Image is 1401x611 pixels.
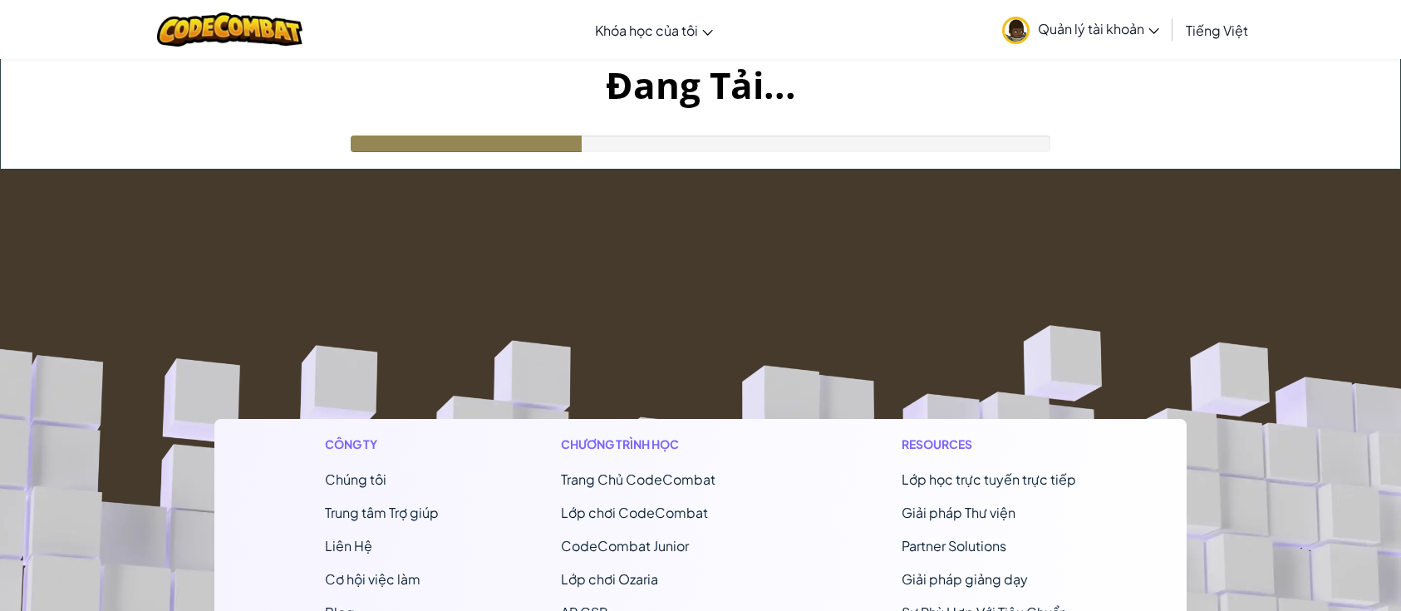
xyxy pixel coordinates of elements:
img: CodeCombat logo [157,12,302,47]
a: CodeCombat Junior [561,537,689,554]
h1: Đang Tải... [1,59,1400,111]
span: Trang Chủ CodeCombat [561,471,715,488]
a: Chúng tôi [325,471,386,488]
span: Khóa học của tôi [595,22,698,39]
a: Giải pháp Thư viện [902,504,1015,521]
span: Liên Hệ [325,537,372,554]
a: Lớp học trực tuyến trực tiếp [902,471,1076,488]
span: Tiếng Việt [1186,22,1248,39]
h1: Công ty [325,436,439,453]
a: Quản lý tài khoản [994,3,1167,56]
a: Lớp chơi CodeCombat [561,504,708,521]
h1: Chương trình học [561,436,779,453]
img: avatar [1002,17,1030,44]
a: Khóa học của tôi [587,7,721,52]
a: Tiếng Việt [1177,7,1256,52]
a: Cơ hội việc làm [325,570,420,588]
h1: Resources [902,436,1076,453]
a: Giải pháp giảng dạy [902,570,1028,588]
a: Lớp chơi Ozaria [561,570,658,588]
a: Trung tâm Trợ giúp [325,504,439,521]
a: Partner Solutions [902,537,1006,554]
span: Quản lý tài khoản [1038,20,1159,37]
